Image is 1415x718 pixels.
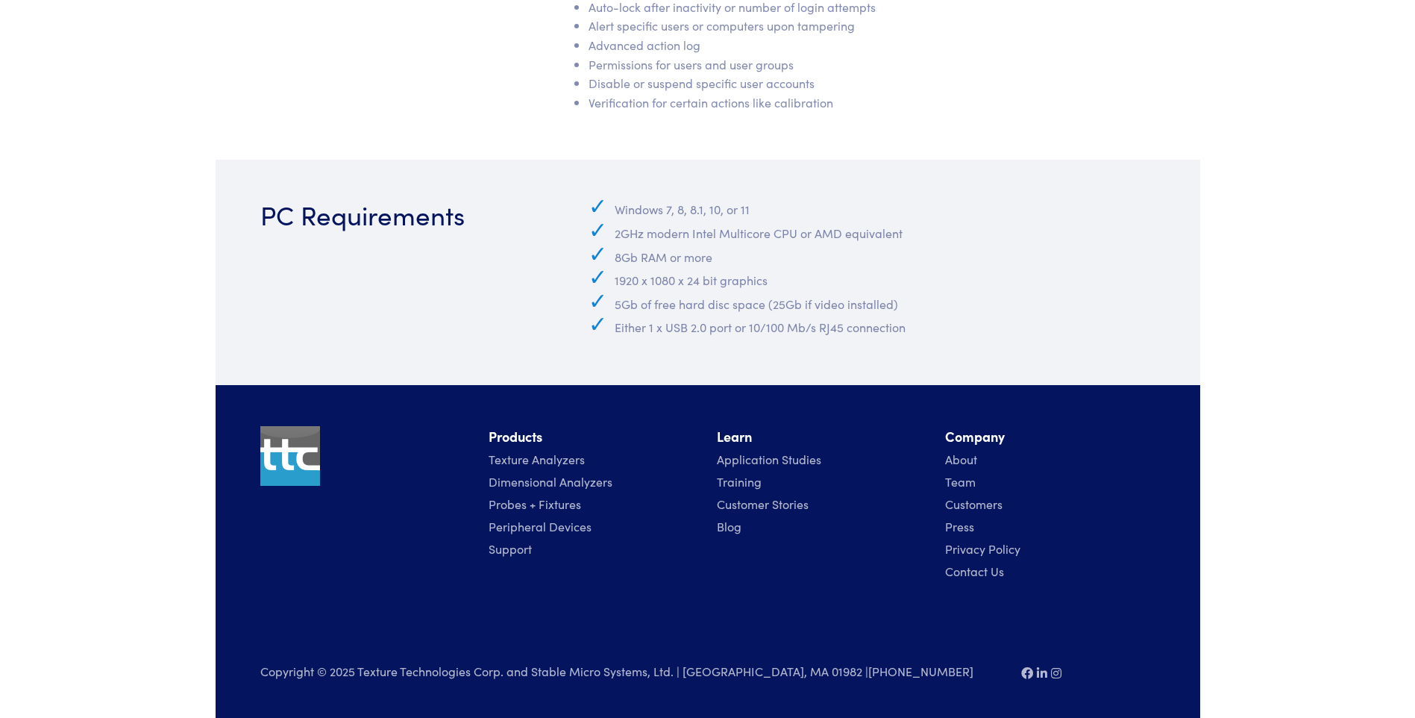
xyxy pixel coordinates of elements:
a: Privacy Policy [945,540,1020,557]
a: Peripheral Devices [489,518,592,534]
a: Press [945,518,974,534]
li: 5Gb of free hard disc space (25Gb if video installed) [589,290,1155,314]
li: Learn [717,426,927,448]
a: [PHONE_NUMBER] [868,663,973,679]
a: Support [489,540,532,557]
li: Verification for certain actions like calibration [589,93,1079,113]
li: 2GHz modern Intel Multicore CPU or AMD equivalent [589,219,1155,243]
li: Products [489,426,699,448]
a: Texture Analyzers [489,451,585,467]
img: ttc_logo_1x1_v1.0.png [260,426,320,486]
li: Permissions for users and user groups [589,55,1079,75]
a: About [945,451,977,467]
li: Windows 7, 8, 8.1, 10, or 11 [589,196,1155,219]
a: Probes + Fixtures [489,496,581,512]
li: Disable or suspend specific user accounts [589,74,1079,93]
li: Alert specific users or computers upon tampering [589,16,1079,36]
li: Advanced action log [589,36,1079,55]
p: Copyright © 2025 Texture Technologies Corp. and Stable Micro Systems, Ltd. | [GEOGRAPHIC_DATA], M... [260,661,1003,681]
a: Customers [945,496,1003,512]
h3: PC Requirements [260,196,547,232]
li: 1920 x 1080 x 24 bit graphics [589,266,1155,290]
a: Team [945,473,976,490]
li: Either 1 x USB 2.0 port or 10/100 Mb/s RJ45 connection [589,313,1155,337]
li: 8Gb RAM or more [589,243,1155,267]
a: Training [717,473,762,490]
a: Contact Us [945,563,1004,579]
a: Customer Stories [717,496,809,512]
a: Blog [717,518,741,534]
a: Application Studies [717,451,821,467]
li: Company [945,426,1155,448]
a: Dimensional Analyzers [489,473,612,490]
